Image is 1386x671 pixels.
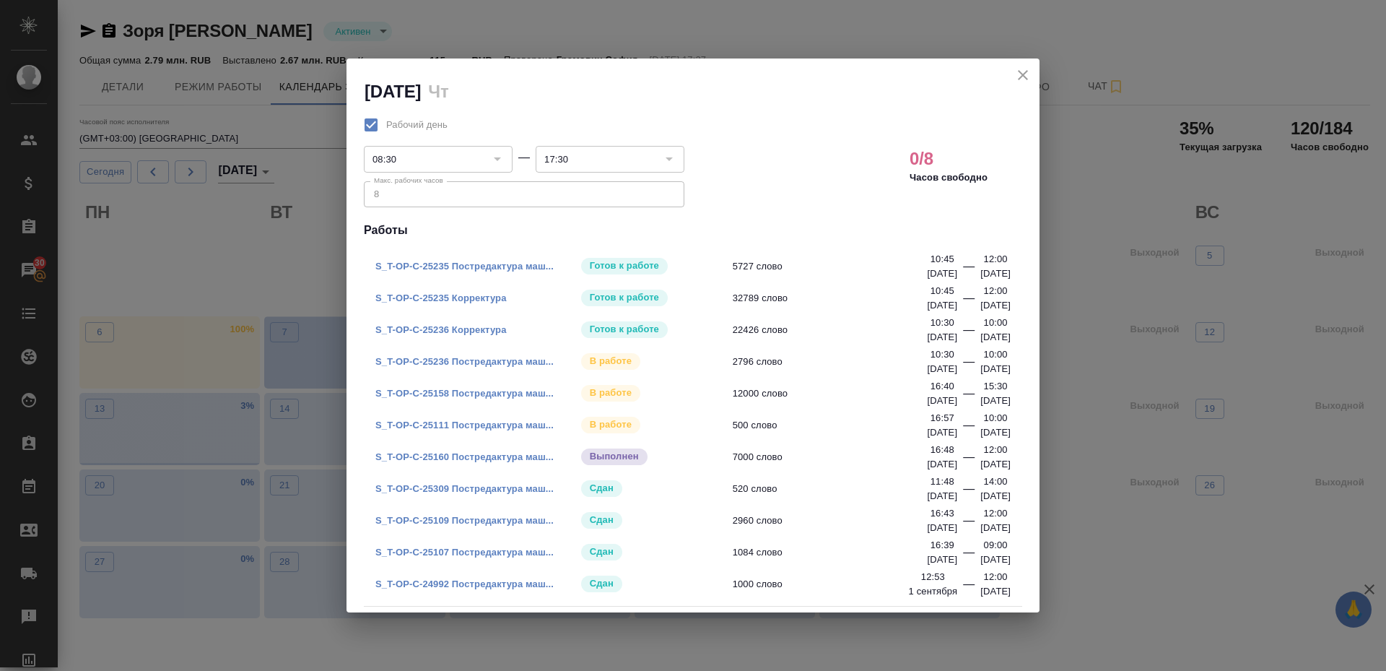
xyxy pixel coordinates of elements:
p: [DATE] [927,425,957,440]
button: close [1012,64,1034,86]
a: S_T-OP-C-24992 Постредактура маш... [375,579,554,589]
p: 16:57 [930,411,954,425]
p: Сдан [590,481,614,495]
p: [DATE] [980,584,1011,599]
p: [DATE] [980,362,1011,376]
p: Сдан [590,576,614,591]
p: 12:00 [984,506,1008,521]
p: 10:45 [930,284,954,298]
p: 12:00 [984,443,1008,457]
a: S_T-OP-C-25160 Постредактура маш... [375,451,554,462]
p: 09:00 [984,538,1008,553]
p: Готов к работе [590,322,659,337]
p: 12:00 [984,570,1008,584]
p: [DATE] [980,457,1011,472]
p: [DATE] [980,394,1011,408]
span: 1084 слово [733,545,937,560]
p: 10:45 [930,252,954,267]
p: [DATE] [927,362,957,376]
p: 11:48 [930,475,954,489]
p: В работе [590,417,632,432]
div: — [963,480,975,503]
a: S_T-OP-C-25235 Корректура [375,293,507,303]
p: [DATE] [927,298,957,313]
div: — [963,544,975,567]
p: [DATE] [927,267,957,281]
a: S_T-OP-C-25236 Корректура [375,324,507,335]
p: 15:30 [984,379,1008,394]
a: S_T-OP-C-25111 Постредактура маш... [375,420,554,430]
span: Рабочий день [386,118,448,132]
span: 12000 слово [733,386,937,401]
p: 10:30 [930,347,954,362]
a: S_T-OP-C-25235 Постредактура маш... [375,261,554,272]
p: 10:30 [930,316,954,330]
div: — [963,321,975,345]
a: S_T-OP-C-25107 Постредактура маш... [375,547,554,558]
div: — [963,576,975,599]
span: 22426 слово [733,323,937,337]
p: [DATE] [980,489,1011,503]
div: — [963,353,975,376]
p: [DATE] [980,553,1011,567]
a: S_T-OP-C-25309 Постредактура маш... [375,483,554,494]
p: В работе [590,354,632,368]
div: — [963,290,975,313]
p: Сдан [590,545,614,559]
p: 12:00 [984,252,1008,267]
p: Часов свободно [910,170,988,185]
p: [DATE] [980,267,1011,281]
p: 10:00 [984,347,1008,362]
p: [DATE] [927,457,957,472]
div: — [963,417,975,440]
p: 10:00 [984,411,1008,425]
p: [DATE] [980,521,1011,535]
p: 1 сентября [909,584,958,599]
p: [DATE] [927,521,957,535]
h4: Работы [364,222,1022,239]
p: 16:48 [930,443,954,457]
p: [DATE] [927,489,957,503]
a: S_T-OP-C-25158 Постредактура маш... [375,388,554,399]
p: 10:00 [984,316,1008,330]
span: 2796 слово [733,355,937,369]
p: [DATE] [927,553,957,567]
p: 16:39 [930,538,954,553]
p: Готов к работе [590,290,659,305]
div: — [963,512,975,535]
span: 7000 слово [733,450,937,464]
p: Выполнен [590,449,639,464]
p: [DATE] [927,330,957,345]
a: S_T-OP-C-25236 Постредактура маш... [375,356,554,367]
span: 2960 слово [733,514,937,528]
p: [DATE] [980,425,1011,440]
span: 5727 слово [733,259,937,274]
span: 500 слово [733,418,937,433]
p: 16:43 [930,506,954,521]
div: — [518,149,530,166]
p: [DATE] [980,330,1011,345]
h2: [DATE] [365,82,421,101]
a: S_T-OP-C-25109 Постредактура маш... [375,515,554,526]
p: 12:00 [984,284,1008,298]
h2: 0/8 [910,147,933,170]
span: 520 слово [733,482,937,496]
p: Сдан [590,513,614,527]
div: — [963,385,975,408]
p: 14:00 [984,475,1008,489]
p: Готов к работе [590,259,659,273]
span: 32789 слово [733,291,937,306]
h2: Чт [428,82,448,101]
p: 12:53 [921,570,945,584]
span: 1000 слово [733,577,937,592]
div: — [963,258,975,281]
p: [DATE] [980,298,1011,313]
p: 16:40 [930,379,954,394]
p: [DATE] [927,394,957,408]
div: — [963,449,975,472]
p: В работе [590,386,632,400]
